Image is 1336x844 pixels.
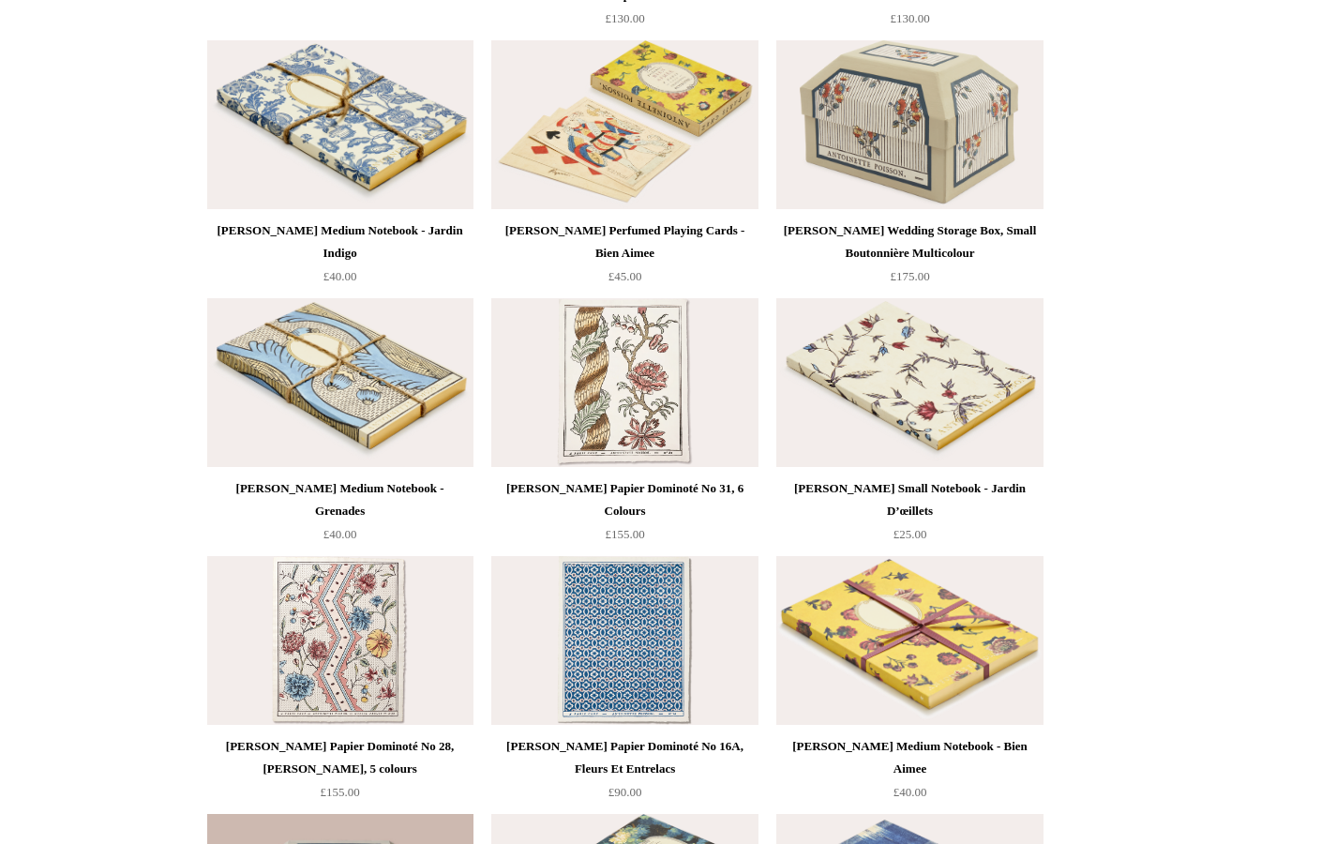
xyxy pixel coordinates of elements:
[776,735,1043,812] a: [PERSON_NAME] Medium Notebook - Bien Aimee £40.00
[893,527,927,541] span: £25.00
[212,735,469,780] div: [PERSON_NAME] Papier Dominoté No 28, [PERSON_NAME], 5 colours
[207,219,473,296] a: [PERSON_NAME] Medium Notebook - Jardin Indigo £40.00
[781,477,1038,522] div: [PERSON_NAME] Small Notebook - Jardin D’œillets
[776,556,1043,725] a: Antoinette Poisson Medium Notebook - Bien Aimee Antoinette Poisson Medium Notebook - Bien Aimee
[207,40,473,209] img: Antoinette Poisson Medium Notebook - Jardin Indigo
[496,735,753,780] div: [PERSON_NAME] Papier Dominoté No 16A, Fleurs Et Entrelacs
[776,477,1043,554] a: [PERSON_NAME] Small Notebook - Jardin D’œillets £25.00
[212,477,469,522] div: [PERSON_NAME] Medium Notebook - Grenades
[207,298,473,467] img: Antoinette Poisson Medium Notebook - Grenades
[207,40,473,209] a: Antoinette Poisson Medium Notebook - Jardin Indigo Antoinette Poisson Medium Notebook - Jardin In...
[491,40,758,209] a: Antoinette Poisson Perfumed Playing Cards - Bien Aimee Antoinette Poisson Perfumed Playing Cards ...
[776,219,1043,296] a: [PERSON_NAME] Wedding Storage Box, Small Boutonnière Multicolour £175.00
[776,298,1043,467] a: Antoinette Poisson Small Notebook - Jardin D’œillets Antoinette Poisson Small Notebook - Jardin D...
[207,298,473,467] a: Antoinette Poisson Medium Notebook - Grenades Antoinette Poisson Medium Notebook - Grenades
[491,477,758,554] a: [PERSON_NAME] Papier Dominoté No 31, 6 Colours £155.00
[323,527,357,541] span: £40.00
[491,219,758,296] a: [PERSON_NAME] Perfumed Playing Cards - Bien Aimee £45.00
[776,40,1043,209] a: Antoinette Poisson Wedding Storage Box, Small Boutonnière Multicolour Antoinette Poisson Wedding ...
[491,556,758,725] a: Antoinette Poisson Papier Dominoté No 16A, Fleurs Et Entrelacs Antoinette Poisson Papier Dominoté...
[890,269,929,283] span: £175.00
[781,219,1038,264] div: [PERSON_NAME] Wedding Storage Box, Small Boutonnière Multicolour
[491,298,758,467] img: Antoinette Poisson Papier Dominoté No 31, 6 Colours
[207,735,473,812] a: [PERSON_NAME] Papier Dominoté No 28, [PERSON_NAME], 5 colours £155.00
[496,219,753,264] div: [PERSON_NAME] Perfumed Playing Cards - Bien Aimee
[608,785,642,799] span: £90.00
[496,477,753,522] div: [PERSON_NAME] Papier Dominoté No 31, 6 Colours
[323,269,357,283] span: £40.00
[890,11,929,25] span: £130.00
[207,556,473,725] a: Antoinette Poisson Papier Dominoté No 28, Marcel Proust, 5 colours Antoinette Poisson Papier Domi...
[893,785,927,799] span: £40.00
[491,40,758,209] img: Antoinette Poisson Perfumed Playing Cards - Bien Aimee
[605,527,644,541] span: £155.00
[491,556,758,725] img: Antoinette Poisson Papier Dominoté No 16A, Fleurs Et Entrelacs
[776,556,1043,725] img: Antoinette Poisson Medium Notebook - Bien Aimee
[207,477,473,554] a: [PERSON_NAME] Medium Notebook - Grenades £40.00
[776,298,1043,467] img: Antoinette Poisson Small Notebook - Jardin D’œillets
[781,735,1038,780] div: [PERSON_NAME] Medium Notebook - Bien Aimee
[320,785,359,799] span: £155.00
[207,556,473,725] img: Antoinette Poisson Papier Dominoté No 28, Marcel Proust, 5 colours
[212,219,469,264] div: [PERSON_NAME] Medium Notebook - Jardin Indigo
[605,11,644,25] span: £130.00
[776,40,1043,209] img: Antoinette Poisson Wedding Storage Box, Small Boutonnière Multicolour
[491,735,758,812] a: [PERSON_NAME] Papier Dominoté No 16A, Fleurs Et Entrelacs £90.00
[491,298,758,467] a: Antoinette Poisson Papier Dominoté No 31, 6 Colours Antoinette Poisson Papier Dominoté No 31, 6 C...
[608,269,642,283] span: £45.00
